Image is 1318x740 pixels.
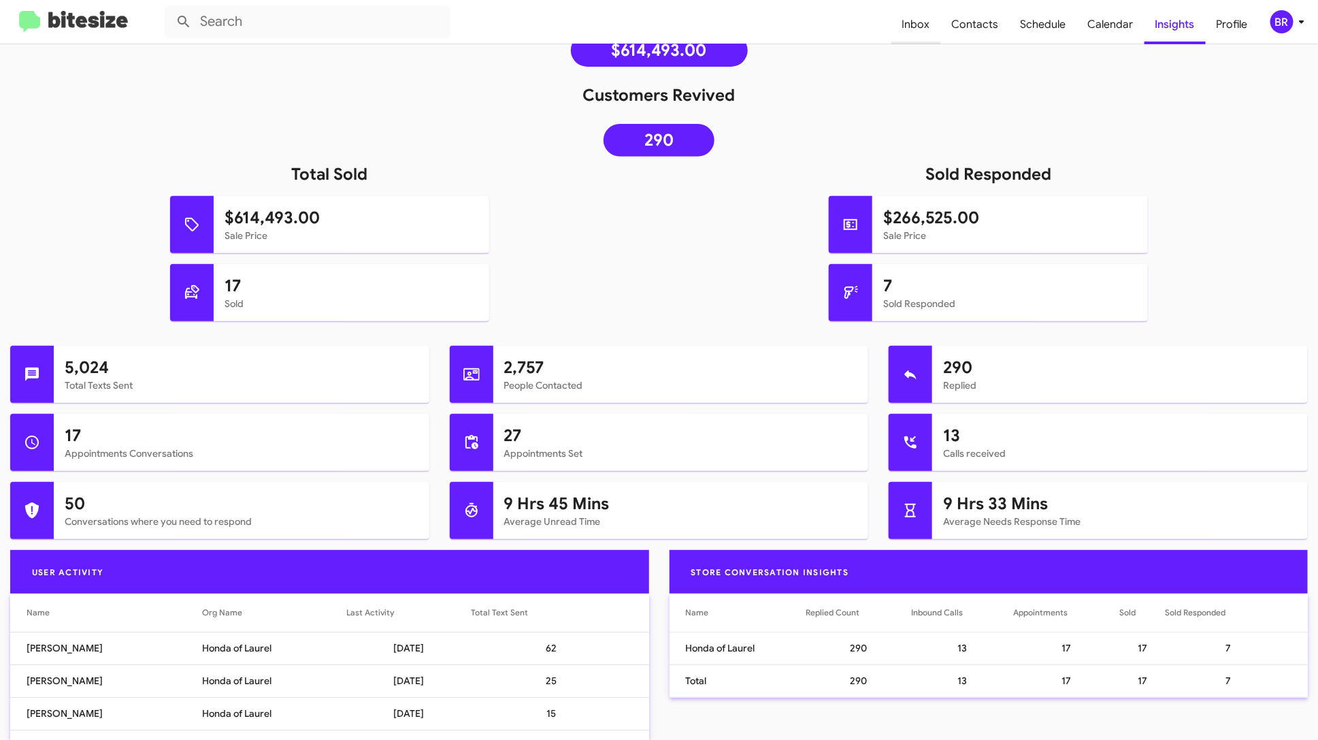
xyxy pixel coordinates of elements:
span: Store Conversation Insights [680,567,860,577]
td: 17 [1120,632,1166,664]
mat-card-subtitle: People Contacted [504,379,858,392]
div: Name [686,606,709,620]
div: Sold Responded [1166,606,1291,620]
h1: 9 Hrs 45 Mins [504,493,858,515]
h1: 27 [504,425,858,447]
td: 290 [806,632,912,664]
h1: 290 [943,357,1297,379]
h1: 17 [65,425,418,447]
h1: 5,024 [65,357,418,379]
div: Appointments [1013,606,1119,620]
td: 13 [911,632,1013,664]
td: 62 [471,632,649,664]
mat-card-subtitle: Calls received [943,447,1297,460]
div: Inbound Calls [911,606,1013,620]
mat-card-subtitle: Conversations where you need to respond [65,515,418,528]
td: 13 [911,664,1013,697]
mat-card-subtitle: Average Needs Response Time [943,515,1297,528]
div: Last Activity [346,606,471,620]
h1: 50 [65,493,418,515]
mat-card-subtitle: Sale Price [225,229,478,242]
span: $614,493.00 [612,44,707,57]
td: [PERSON_NAME] [10,664,202,697]
div: Appointments [1013,606,1068,620]
div: Sold [1120,606,1166,620]
mat-card-subtitle: Average Unread Time [504,515,858,528]
span: User Activity [21,567,114,577]
td: Honda of Laurel [202,632,346,664]
mat-card-subtitle: Sale Price [883,229,1137,242]
td: [PERSON_NAME] [10,632,202,664]
a: Profile [1206,5,1259,44]
div: Sold [1120,606,1136,620]
h1: $614,493.00 [225,207,478,229]
div: Replied Count [806,606,912,620]
td: Honda of Laurel [670,632,806,664]
td: 17 [1013,664,1119,697]
div: BR [1270,10,1294,33]
a: Schedule [1010,5,1077,44]
div: Sold Responded [1166,606,1226,620]
td: 17 [1120,664,1166,697]
div: Inbound Calls [911,606,963,620]
mat-card-subtitle: Total Texts Sent [65,379,418,392]
span: 290 [644,133,674,147]
mat-card-subtitle: Replied [943,379,1297,392]
div: Org Name [202,606,242,620]
input: Search [165,5,450,38]
div: Name [27,606,202,620]
td: [DATE] [346,697,471,730]
td: Honda of Laurel [202,697,346,730]
mat-card-subtitle: Appointments Conversations [65,447,418,460]
td: [DATE] [346,632,471,664]
td: [DATE] [346,664,471,697]
a: Inbox [891,5,941,44]
button: BR [1259,10,1303,33]
h1: 9 Hrs 33 Mins [943,493,1297,515]
h1: 2,757 [504,357,858,379]
div: Replied Count [806,606,860,620]
mat-card-subtitle: Appointments Set [504,447,858,460]
td: 25 [471,664,649,697]
mat-card-subtitle: Sold Responded [883,297,1137,310]
div: Total Text Sent [471,606,528,620]
td: 7 [1166,632,1308,664]
div: Org Name [202,606,346,620]
a: Insights [1144,5,1206,44]
td: 15 [471,697,649,730]
td: 17 [1013,632,1119,664]
h1: 13 [943,425,1297,447]
div: Name [686,606,806,620]
h1: 7 [883,275,1137,297]
div: Last Activity [346,606,394,620]
td: 290 [806,664,912,697]
td: 7 [1166,664,1308,697]
mat-card-subtitle: Sold [225,297,478,310]
td: [PERSON_NAME] [10,697,202,730]
div: Total Text Sent [471,606,633,620]
td: Total [670,664,806,697]
a: Calendar [1077,5,1144,44]
a: Contacts [941,5,1010,44]
h1: $266,525.00 [883,207,1137,229]
div: Name [27,606,50,620]
h1: 17 [225,275,478,297]
td: Honda of Laurel [202,664,346,697]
